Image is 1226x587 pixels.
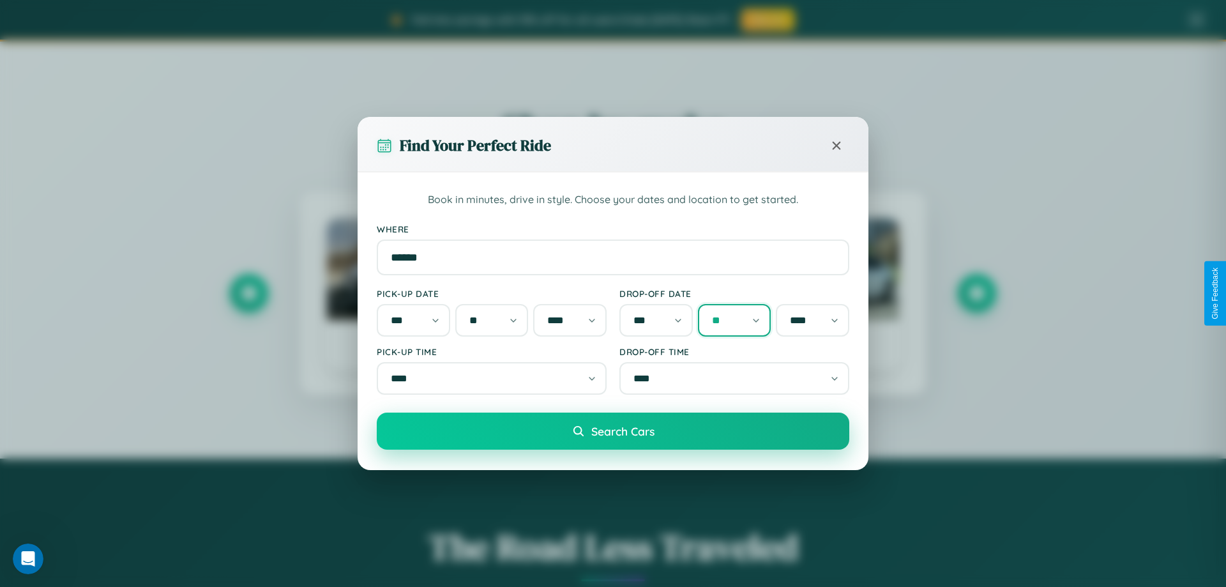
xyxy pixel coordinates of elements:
[377,224,849,234] label: Where
[591,424,655,438] span: Search Cars
[377,346,607,357] label: Pick-up Time
[377,288,607,299] label: Pick-up Date
[377,192,849,208] p: Book in minutes, drive in style. Choose your dates and location to get started.
[377,413,849,450] button: Search Cars
[619,288,849,299] label: Drop-off Date
[619,346,849,357] label: Drop-off Time
[400,135,551,156] h3: Find Your Perfect Ride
